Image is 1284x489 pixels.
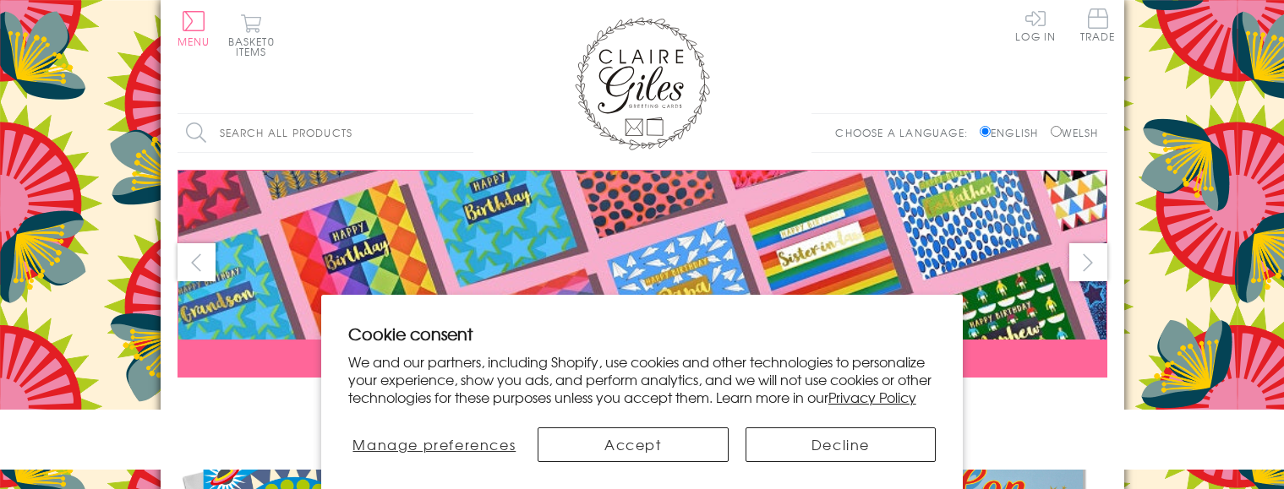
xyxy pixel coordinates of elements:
[178,114,473,152] input: Search all products
[980,126,991,137] input: English
[348,353,937,405] p: We and our partners, including Shopify, use cookies and other technologies to personalize your ex...
[456,114,473,152] input: Search
[1015,8,1056,41] a: Log In
[1051,125,1099,140] label: Welsh
[746,427,937,462] button: Decline
[178,34,210,49] span: Menu
[828,387,916,407] a: Privacy Policy
[538,427,729,462] button: Accept
[178,11,210,46] button: Menu
[1051,126,1062,137] input: Welsh
[348,427,521,462] button: Manage preferences
[1080,8,1116,41] span: Trade
[178,243,216,281] button: prev
[228,14,275,57] button: Basket0 items
[980,125,1046,140] label: English
[352,434,516,454] span: Manage preferences
[1080,8,1116,45] a: Trade
[348,322,937,345] h2: Cookie consent
[835,125,976,140] p: Choose a language:
[178,390,1107,416] div: Carousel Pagination
[1069,243,1107,281] button: next
[236,34,275,59] span: 0 items
[575,17,710,150] img: Claire Giles Greetings Cards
